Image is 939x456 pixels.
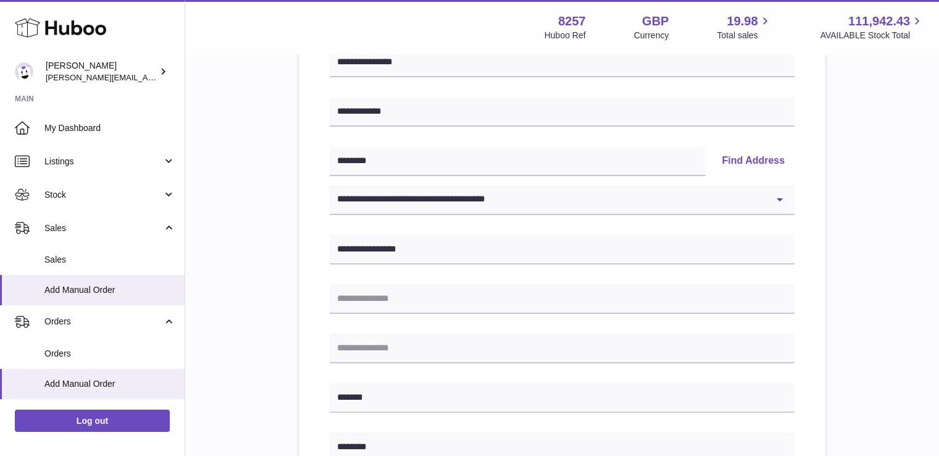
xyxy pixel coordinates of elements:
[820,13,924,41] a: 111,942.43 AVAILABLE Stock Total
[44,316,162,327] span: Orders
[44,122,175,134] span: My Dashboard
[46,72,248,82] span: [PERSON_NAME][EMAIL_ADDRESS][DOMAIN_NAME]
[545,30,586,41] div: Huboo Ref
[717,13,772,41] a: 19.98 Total sales
[44,284,175,296] span: Add Manual Order
[46,60,157,83] div: [PERSON_NAME]
[44,378,175,390] span: Add Manual Order
[44,348,175,360] span: Orders
[712,146,795,176] button: Find Address
[848,13,910,30] span: 111,942.43
[15,62,33,81] img: Mohsin@planlabsolutions.com
[44,189,162,201] span: Stock
[44,222,162,234] span: Sales
[642,13,669,30] strong: GBP
[44,156,162,167] span: Listings
[15,410,170,432] a: Log out
[820,30,924,41] span: AVAILABLE Stock Total
[44,254,175,266] span: Sales
[634,30,669,41] div: Currency
[717,30,772,41] span: Total sales
[727,13,757,30] span: 19.98
[558,13,586,30] strong: 8257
